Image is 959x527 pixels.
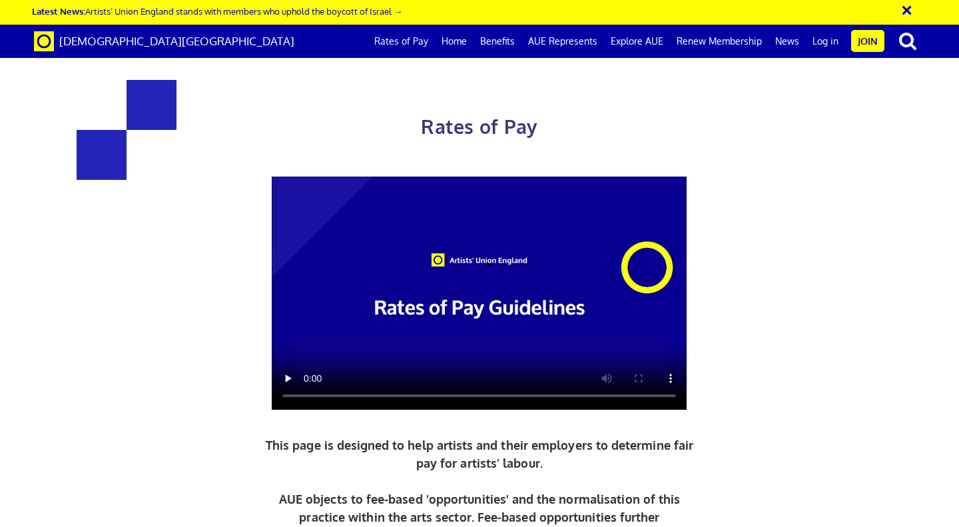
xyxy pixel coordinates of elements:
[474,25,521,58] a: Benefits
[851,30,884,52] a: Join
[24,25,304,58] a: Brand [DEMOGRAPHIC_DATA][GEOGRAPHIC_DATA]
[670,25,769,58] a: Renew Membership
[435,25,474,58] a: Home
[887,27,928,55] button: search
[32,5,402,17] a: Latest News:Artists’ Union England stands with members who uphold the boycott of Israel →
[368,25,435,58] a: Rates of Pay
[769,25,806,58] a: News
[32,5,85,17] strong: Latest News:
[604,25,670,58] a: Explore AUE
[59,34,294,48] span: [DEMOGRAPHIC_DATA][GEOGRAPHIC_DATA]
[806,25,845,58] a: Log in
[421,115,537,139] span: Rates of Pay
[521,25,604,58] a: AUE Represents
